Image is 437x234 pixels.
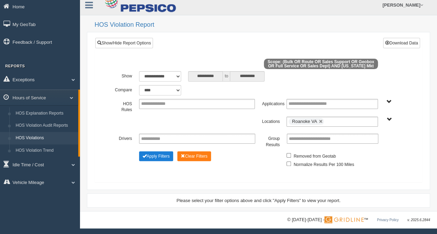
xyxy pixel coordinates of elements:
[264,59,378,69] span: Scope: (Bulk OR Route OR Sales Support OR Geobox OR Full Service OR Sales Dept) AND [US_STATE] Mkt
[287,216,430,224] div: © [DATE]-[DATE] - ™
[13,107,78,120] a: HOS Explanation Reports
[95,22,430,28] h2: HOS Violation Report
[293,151,335,160] label: Removed from Geotab
[13,132,78,144] a: HOS Violations
[95,38,153,48] a: Show/Hide Report Options
[292,119,317,124] span: Roanoke VA
[111,71,136,80] label: Show
[13,144,78,157] a: HOS Violation Trend
[259,134,283,148] label: Group Results
[223,71,230,82] span: to
[111,99,136,113] label: HOS Rules
[93,197,424,204] div: Please select your filter options above and click "Apply Filters" to view your report.
[258,99,283,107] label: Applications
[139,151,173,161] button: Change Filter Options
[177,151,211,161] button: Change Filter Options
[293,160,354,168] label: Normalize Results Per 100 Miles
[407,218,430,222] span: v. 2025.6.2844
[111,134,136,142] label: Drivers
[324,216,364,223] img: Gridline
[13,119,78,132] a: HOS Violation Audit Reports
[111,85,136,93] label: Compare
[383,38,420,48] button: Download Data
[259,117,283,125] label: Locations
[377,218,398,222] a: Privacy Policy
